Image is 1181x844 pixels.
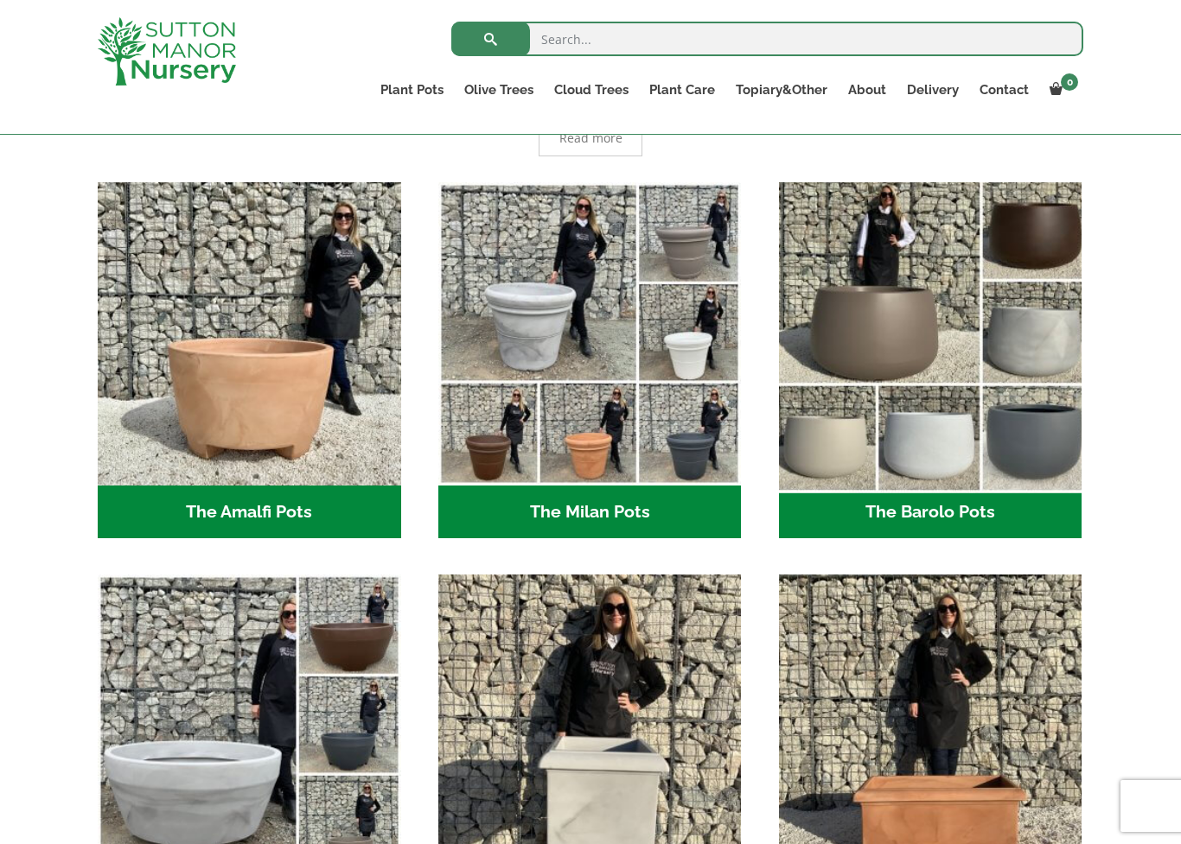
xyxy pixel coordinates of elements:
[838,78,897,102] a: About
[438,182,742,538] a: Visit product category The Milan Pots
[639,78,725,102] a: Plant Care
[544,78,639,102] a: Cloud Trees
[779,182,1082,538] a: Visit product category The Barolo Pots
[98,485,401,539] h2: The Amalfi Pots
[1039,78,1083,102] a: 0
[897,78,969,102] a: Delivery
[370,78,454,102] a: Plant Pots
[98,17,236,86] img: logo
[1061,73,1078,91] span: 0
[771,175,1089,492] img: The Barolo Pots
[451,22,1083,56] input: Search...
[98,182,401,485] img: The Amalfi Pots
[438,485,742,539] h2: The Milan Pots
[454,78,544,102] a: Olive Trees
[779,485,1082,539] h2: The Barolo Pots
[559,132,622,144] span: Read more
[725,78,838,102] a: Topiary&Other
[438,182,742,485] img: The Milan Pots
[98,182,401,538] a: Visit product category The Amalfi Pots
[969,78,1039,102] a: Contact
